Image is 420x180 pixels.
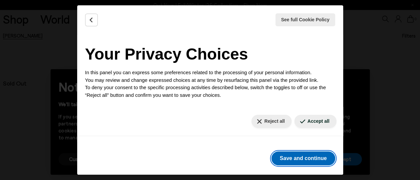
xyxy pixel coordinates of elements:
[251,115,292,128] button: Reject all
[85,14,98,26] button: Back
[271,151,335,165] button: Save and continue
[281,16,330,23] span: See full Cookie Policy
[294,115,336,128] button: Accept all
[275,13,335,26] button: See full Cookie Policy
[85,69,335,99] p: In this panel you can express some preferences related to the processing of your personal informa...
[85,42,335,66] h2: Your Privacy Choices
